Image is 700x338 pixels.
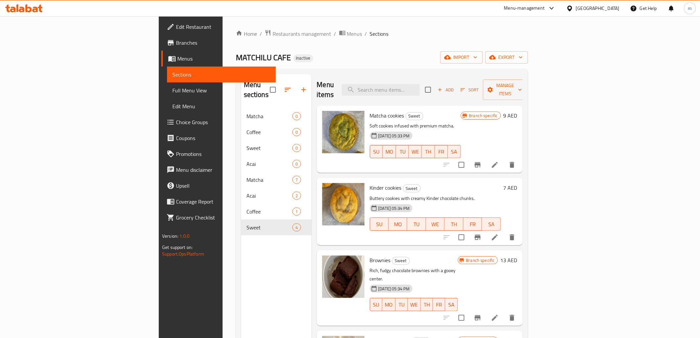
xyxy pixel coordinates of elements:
[435,85,456,95] span: Add item
[180,232,190,240] span: 1.0.0
[376,133,413,139] span: [DATE] 05:33 PM
[265,29,331,38] a: Restaurants management
[241,204,312,219] div: Coffee1
[161,194,276,210] a: Coverage Report
[470,157,486,173] button: Branch-specific-item
[448,300,455,310] span: SA
[455,158,468,172] span: Select to update
[438,147,445,157] span: FR
[411,300,418,310] span: WE
[383,145,396,158] button: MO
[161,178,276,194] a: Upsell
[403,184,421,192] div: Sweet
[241,140,312,156] div: Sweet0
[491,233,499,241] a: Edit menu item
[435,145,448,158] button: FR
[241,106,312,238] nav: Menu sections
[392,257,410,265] div: Sweet
[342,84,420,96] input: search
[172,71,270,78] span: Sections
[451,147,458,157] span: SA
[246,208,293,216] div: Coffee
[426,217,445,231] button: WE
[385,300,393,310] span: MO
[373,300,380,310] span: SU
[392,257,410,265] span: Sweet
[241,188,312,204] div: Acai2
[322,111,365,153] img: Matcha cookies
[161,35,276,51] a: Branches
[688,5,692,12] span: m
[176,150,270,158] span: Promotions
[406,112,423,120] div: Sweet
[246,176,293,184] div: Matcha
[246,223,293,231] span: Sweet
[293,55,313,61] span: Inactive
[412,147,419,157] span: WE
[460,86,479,94] span: Sort
[485,51,528,64] button: export
[162,232,178,240] span: Version:
[293,129,300,135] span: 0
[391,219,405,229] span: MO
[373,219,386,229] span: SU
[433,298,445,311] button: FR
[292,208,301,216] div: items
[246,128,293,136] div: Coffee
[422,145,435,158] button: TH
[503,183,517,192] h6: 7 AED
[466,219,479,229] span: FR
[266,83,280,97] span: Select all sections
[421,298,433,311] button: TH
[273,30,331,38] span: Restaurants management
[421,83,435,97] span: Select section
[491,314,499,322] a: Edit menu item
[176,182,270,190] span: Upsell
[491,161,499,169] a: Edit menu item
[370,255,391,265] span: Brownies
[236,50,291,65] span: MATCHILU CAFE
[447,219,460,229] span: TH
[370,194,501,203] p: Buttery cookies with creamy Kinder chocolate chunks.
[463,257,498,264] span: Branch specific
[241,172,312,188] div: Matcha7
[246,112,293,120] span: Matcha
[176,166,270,174] span: Menu disclaimer
[503,111,517,120] h6: 9 AED
[410,219,423,229] span: TU
[365,30,367,38] li: /
[385,147,393,157] span: MO
[161,146,276,162] a: Promotions
[403,185,420,192] span: Sweet
[488,81,522,98] span: Manage items
[455,311,468,325] span: Select to update
[167,67,276,82] a: Sections
[456,85,483,95] span: Sort items
[246,160,293,168] span: Acai
[409,145,422,158] button: WE
[293,209,300,215] span: 1
[445,298,458,311] button: SA
[370,111,404,121] span: Matcha cookies
[376,205,413,212] span: [DATE] 05:34 PM
[448,145,461,158] button: SA
[370,217,389,231] button: SU
[470,229,486,245] button: Branch-specific-item
[293,54,313,62] div: Inactive
[376,286,413,292] span: [DATE] 05:34 PM
[576,5,620,12] div: [GEOGRAPHIC_DATA]
[504,157,520,173] button: delete
[483,79,527,100] button: Manage items
[161,130,276,146] a: Coupons
[293,224,300,231] span: 4
[470,310,486,326] button: Branch-specific-item
[485,219,498,229] span: SA
[241,124,312,140] div: Coffee0
[161,19,276,35] a: Edit Restaurant
[504,229,520,245] button: delete
[293,177,300,183] span: 7
[504,4,545,12] div: Menu-management
[435,85,456,95] button: Add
